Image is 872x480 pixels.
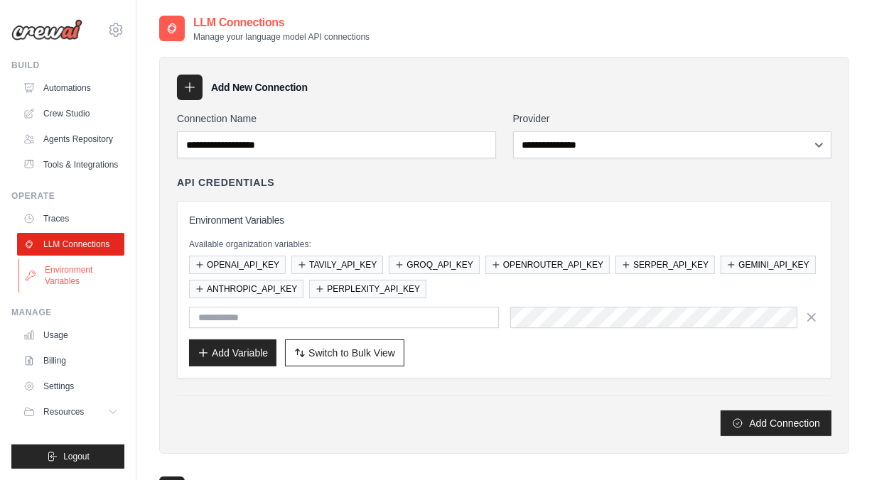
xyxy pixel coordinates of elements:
label: Connection Name [177,111,496,126]
span: Resources [43,406,84,418]
button: Add Variable [189,339,276,366]
button: Logout [11,444,124,469]
button: GROQ_API_KEY [389,256,479,274]
img: Logo [11,19,82,40]
button: OPENAI_API_KEY [189,256,286,274]
h4: API Credentials [177,175,274,190]
p: Manage your language model API connections [193,31,370,43]
p: Available organization variables: [189,239,819,250]
div: Build [11,60,124,71]
button: ANTHROPIC_API_KEY [189,280,303,298]
h2: LLM Connections [193,14,370,31]
span: Switch to Bulk View [308,346,395,360]
button: Switch to Bulk View [285,339,404,366]
button: TAVILY_API_KEY [291,256,383,274]
a: Tools & Integrations [17,153,124,176]
button: OPENROUTER_API_KEY [485,256,610,274]
label: Provider [513,111,832,126]
div: Operate [11,190,124,202]
button: PERPLEXITY_API_KEY [309,280,426,298]
a: Crew Studio [17,102,124,125]
button: Add Connection [721,410,831,436]
button: Resources [17,400,124,423]
a: Billing [17,349,124,372]
a: Traces [17,207,124,230]
h3: Add New Connection [211,80,308,94]
button: SERPER_API_KEY [615,256,715,274]
h3: Environment Variables [189,213,819,227]
button: GEMINI_API_KEY [721,256,815,274]
a: Environment Variables [18,258,126,293]
a: Usage [17,324,124,347]
a: Agents Repository [17,128,124,151]
a: Settings [17,375,124,398]
span: Logout [63,451,90,462]
a: LLM Connections [17,233,124,256]
a: Automations [17,77,124,99]
div: Manage [11,307,124,318]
